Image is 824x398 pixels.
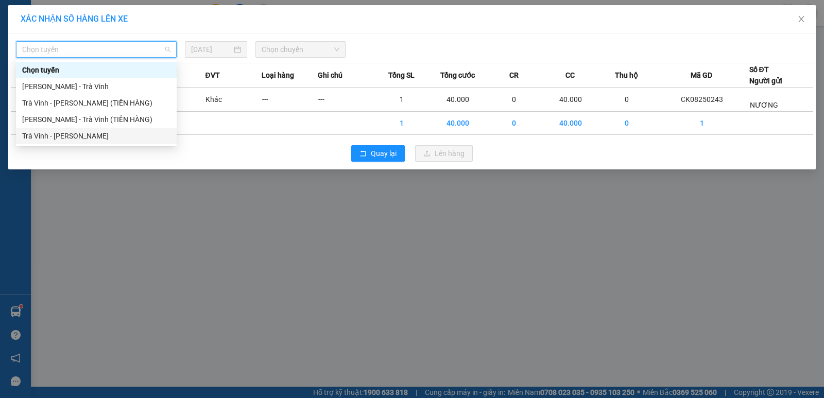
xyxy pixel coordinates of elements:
span: CC [565,70,575,81]
td: 40.000 [542,112,598,135]
div: Chọn tuyến [16,62,177,78]
td: 0 [486,112,542,135]
span: Tổng SL [388,70,415,81]
td: 40.000 [542,88,598,112]
button: Close [787,5,816,34]
span: VP Trà Vinh (Hàng) [29,34,100,44]
span: VP Cầu Kè - [21,20,80,30]
td: --- [318,88,374,112]
span: Mã GD [691,70,712,81]
td: 1 [374,112,430,135]
input: 13/08/2025 [191,44,232,55]
div: Trà Vinh - [PERSON_NAME] [22,130,170,142]
span: Ghi chú [318,70,342,81]
div: Trà Vinh - Hồ Chí Minh (TIỀN HÀNG) [16,95,177,111]
span: CR [509,70,519,81]
div: [PERSON_NAME] - Trà Vinh (TIỀN HÀNG) [22,114,170,125]
td: --- [262,88,318,112]
p: GỬI: [4,20,150,30]
div: Trà Vinh - Hồ Chí Minh [16,128,177,144]
span: Tổng cước [440,70,475,81]
td: 40.000 [430,112,486,135]
span: Chọn tuyến [22,42,170,57]
td: 0 [486,88,542,112]
div: Hồ Chí Minh - Trà Vinh (TIỀN HÀNG) [16,111,177,128]
td: 0 [598,112,655,135]
span: rollback [359,150,367,158]
span: NƯƠNG [750,101,778,109]
span: XÁC NHẬN SỐ HÀNG LÊN XE [21,14,128,24]
td: Khác [205,88,261,112]
div: Số ĐT Người gửi [749,64,782,86]
span: Cước rồi: [3,71,43,82]
span: Chọn chuyến [262,42,339,57]
td: CK08250243 [655,88,749,112]
span: GIAO: [4,57,25,67]
td: 0 [598,88,655,112]
div: Trà Vinh - [PERSON_NAME] (TIỀN HÀNG) [22,97,170,109]
p: NHẬN: [4,34,150,44]
span: close [797,15,805,23]
td: 40.000 [430,88,486,112]
button: rollbackQuay lại [351,145,405,162]
span: Thu hộ [615,70,638,81]
span: ĐVT [205,70,219,81]
button: uploadLên hàng [415,145,473,162]
span: MAI [64,20,80,30]
div: Hồ Chí Minh - Trà Vinh [16,78,177,95]
span: Quay lại [371,148,397,159]
span: 0 [46,71,51,82]
strong: BIÊN NHẬN GỬI HÀNG [35,6,119,15]
span: Loại hàng [262,70,294,81]
span: ANH [60,46,77,56]
div: Chọn tuyến [22,64,170,76]
td: 1 [655,112,749,135]
span: 09686121175 - [4,46,77,56]
td: 1 [374,88,430,112]
div: [PERSON_NAME] - Trà Vinh [22,81,170,92]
